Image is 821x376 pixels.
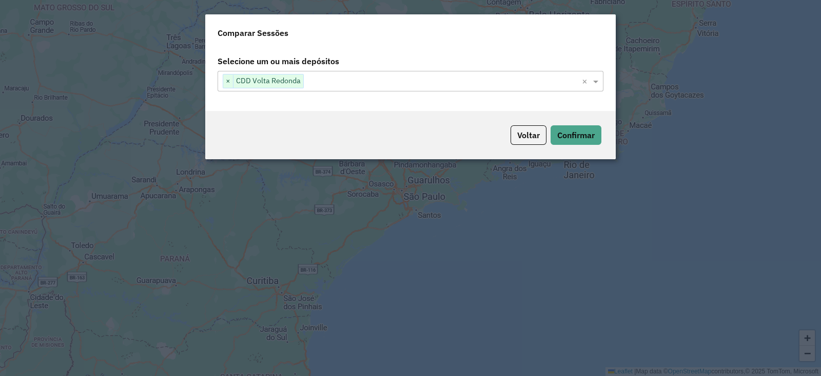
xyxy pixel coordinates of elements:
[511,125,546,145] button: Voltar
[223,75,233,87] span: ×
[551,125,601,145] button: Confirmar
[218,27,288,39] h4: Comparar Sessões
[211,51,610,71] label: Selecione um ou mais depósitos
[233,74,303,87] span: CDD Volta Redonda
[582,75,591,87] span: Clear all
